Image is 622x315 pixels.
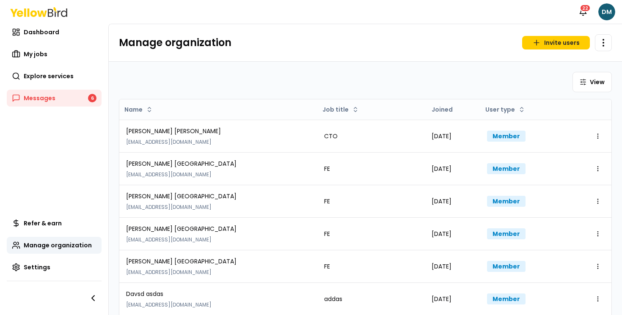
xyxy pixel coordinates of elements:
[126,139,311,145] div: [EMAIL_ADDRESS][DOMAIN_NAME]
[319,103,362,116] button: Job title
[124,105,143,114] span: Name
[24,72,74,80] span: Explore services
[7,90,102,107] a: Messages6
[432,132,473,140] div: [DATE]
[7,24,102,41] a: Dashboard
[126,171,311,178] div: [EMAIL_ADDRESS][DOMAIN_NAME]
[126,159,311,168] div: [PERSON_NAME] [GEOGRAPHIC_DATA]
[126,127,311,135] div: [PERSON_NAME] [PERSON_NAME]
[24,219,62,227] span: Refer & earn
[482,103,528,116] button: User type
[432,197,473,205] div: [DATE]
[7,215,102,232] a: Refer & earn
[126,192,311,200] div: [PERSON_NAME] [GEOGRAPHIC_DATA]
[126,225,311,233] div: [PERSON_NAME] [GEOGRAPHIC_DATA]
[126,236,311,243] div: [EMAIL_ADDRESS][DOMAIN_NAME]
[126,301,311,308] div: [EMAIL_ADDRESS][DOMAIN_NAME]
[432,295,473,303] div: [DATE]
[24,50,47,58] span: My jobs
[7,259,102,276] a: Settings
[126,257,311,266] div: [PERSON_NAME] [GEOGRAPHIC_DATA]
[575,3,592,20] button: 22
[7,68,102,85] a: Explore services
[24,263,50,271] span: Settings
[487,293,526,304] div: Member
[487,261,526,272] div: Member
[598,3,615,20] span: DM
[317,185,425,217] td: FE
[580,4,591,12] div: 22
[126,290,311,298] div: Davsd asdas
[425,99,480,120] th: Joined
[317,152,425,185] td: FE
[485,105,515,114] span: User type
[317,282,425,315] td: addas
[487,228,526,239] div: Member
[126,204,311,211] div: [EMAIL_ADDRESS][DOMAIN_NAME]
[432,262,473,271] div: [DATE]
[119,36,231,49] h1: Manage organization
[487,196,526,207] div: Member
[322,105,349,114] span: Job title
[522,36,590,49] button: Invite users
[432,230,473,238] div: [DATE]
[572,72,612,92] button: View
[317,120,425,152] td: CTO
[24,94,55,102] span: Messages
[126,269,311,276] div: [EMAIL_ADDRESS][DOMAIN_NAME]
[317,250,425,282] td: FE
[432,164,473,173] div: [DATE]
[24,28,59,36] span: Dashboard
[88,94,96,102] div: 6
[24,241,92,249] span: Manage organization
[7,237,102,254] a: Manage organization
[317,217,425,250] td: FE
[487,131,526,142] div: Member
[487,163,526,174] div: Member
[121,103,156,116] button: Name
[7,46,102,63] a: My jobs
